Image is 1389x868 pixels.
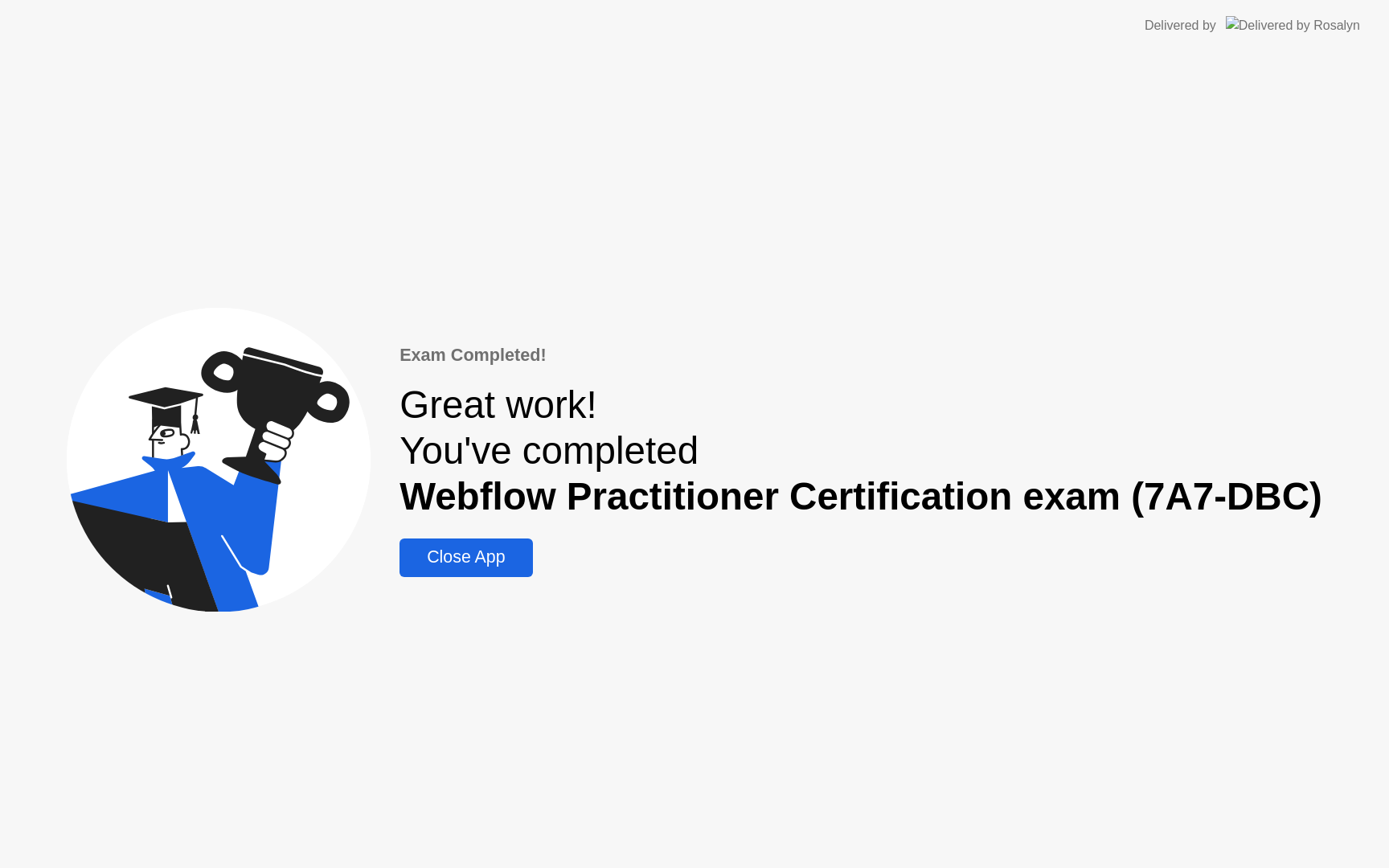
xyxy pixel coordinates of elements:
[404,547,527,567] div: Close App
[1145,16,1216,35] div: Delivered by
[1226,16,1360,35] img: Delivered by Rosalyn
[399,538,532,577] button: Close App
[399,342,1322,368] div: Exam Completed!
[399,382,1322,519] div: Great work! You've completed
[399,475,1322,518] b: Webflow Practitioner Certification exam (7A7-DBC)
